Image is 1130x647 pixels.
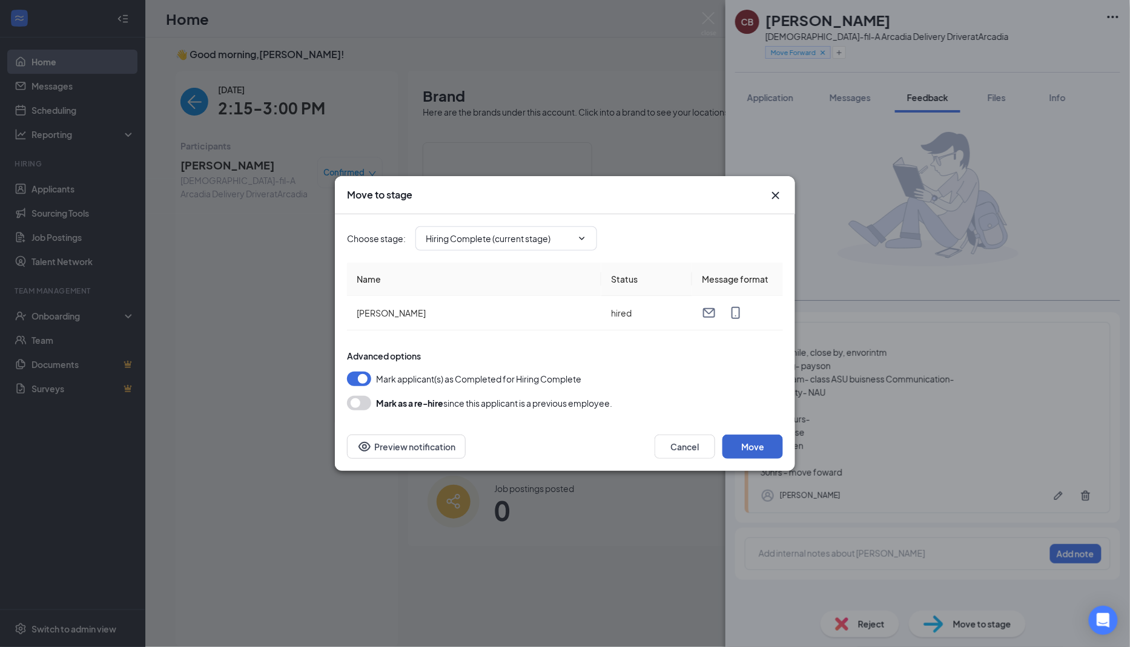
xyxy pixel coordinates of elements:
[1089,606,1118,635] div: Open Intercom Messenger
[601,296,692,330] td: hired
[722,435,783,459] button: Move
[357,307,426,318] span: [PERSON_NAME]
[768,188,783,203] button: Close
[768,188,783,203] svg: Cross
[347,232,406,245] span: Choose stage :
[357,439,372,454] svg: Eye
[376,372,581,386] span: Mark applicant(s) as Completed for Hiring Complete
[347,435,466,459] button: Preview notificationEye
[347,188,412,202] h3: Move to stage
[347,350,783,362] div: Advanced options
[601,263,692,296] th: Status
[655,435,715,459] button: Cancel
[729,306,743,320] svg: MobileSms
[347,263,601,296] th: Name
[376,396,612,410] div: since this applicant is a previous employee.
[702,306,716,320] svg: Email
[577,234,587,243] svg: ChevronDown
[376,398,443,409] b: Mark as a re-hire
[692,263,783,296] th: Message format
